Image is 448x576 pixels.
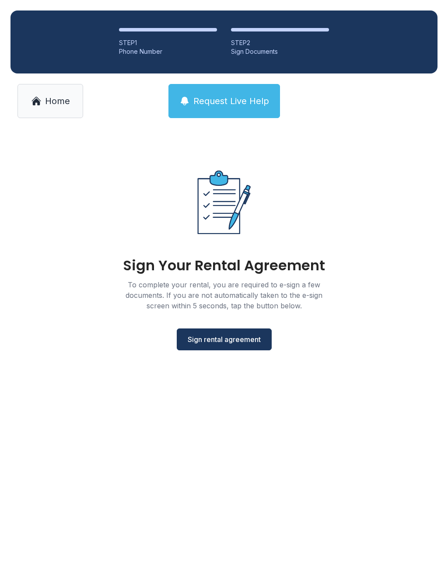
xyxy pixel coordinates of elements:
[231,38,329,47] div: STEP 2
[119,47,217,56] div: Phone Number
[119,38,217,47] div: STEP 1
[115,279,333,311] div: To complete your rental, you are required to e-sign a few documents. If you are not automatically...
[178,157,269,248] img: Rental agreement document illustration
[193,95,269,107] span: Request Live Help
[188,334,261,345] span: Sign rental agreement
[231,47,329,56] div: Sign Documents
[45,95,70,107] span: Home
[123,258,325,272] div: Sign Your Rental Agreement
